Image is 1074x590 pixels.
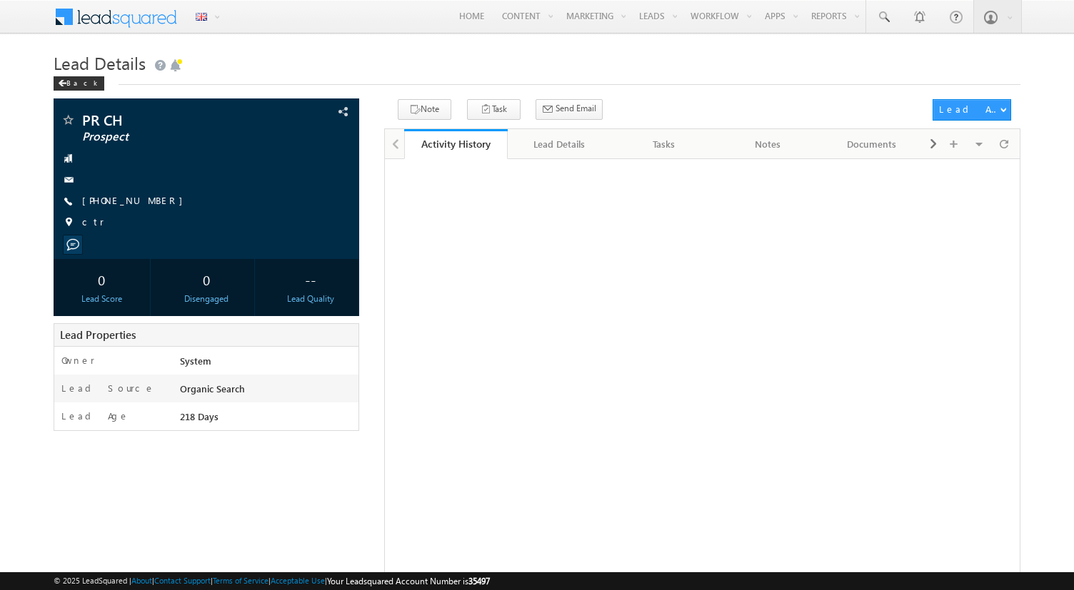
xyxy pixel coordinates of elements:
[61,354,95,367] label: Owner
[61,382,155,395] label: Lead Source
[536,99,603,120] button: Send Email
[61,410,129,422] label: Lead Age
[82,113,271,127] span: PR CH
[832,136,912,153] div: Documents
[623,136,703,153] div: Tasks
[57,266,146,293] div: 0
[398,99,451,120] button: Note
[266,293,355,305] div: Lead Quality
[327,576,490,586] span: Your Leadsquared Account Number is
[54,76,111,88] a: Back
[57,293,146,305] div: Lead Score
[271,576,325,585] a: Acceptable Use
[933,99,1011,121] button: Lead Actions
[154,576,211,585] a: Contact Support
[415,137,498,151] div: Activity History
[467,99,521,120] button: Task
[176,354,359,374] div: System
[176,410,359,429] div: 218 Days
[176,382,359,402] div: Organic Search
[60,327,136,342] span: Lead Properties
[519,136,599,153] div: Lead Details
[162,266,251,293] div: 0
[54,51,146,74] span: Lead Details
[556,102,596,115] span: Send Email
[716,129,820,159] a: Notes
[82,194,190,208] span: [PHONE_NUMBER]
[54,76,104,91] div: Back
[468,576,490,586] span: 35497
[131,576,152,585] a: About
[162,293,251,305] div: Disengaged
[508,129,612,159] a: Lead Details
[728,136,808,153] div: Notes
[820,129,925,159] a: Documents
[82,215,104,230] span: ctr
[266,266,355,293] div: --
[939,103,1000,116] div: Lead Actions
[82,130,271,144] span: Prospect
[213,576,268,585] a: Terms of Service
[54,574,490,588] span: © 2025 LeadSquared | | | | |
[612,129,716,159] a: Tasks
[404,129,508,159] a: Activity History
